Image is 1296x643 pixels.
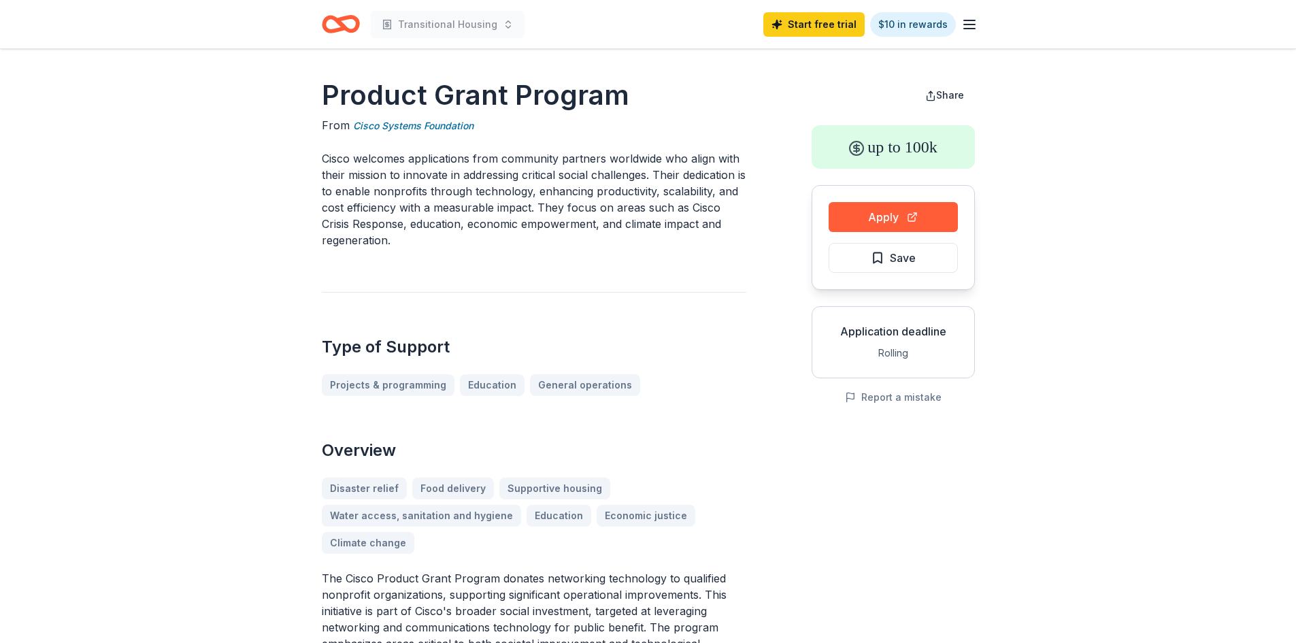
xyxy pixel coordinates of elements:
span: Save [890,249,916,267]
a: Start free trial [763,12,865,37]
h2: Overview [322,440,746,461]
button: Transitional Housing [371,11,525,38]
a: Cisco Systems Foundation [353,118,473,134]
button: Save [829,243,958,273]
div: From [322,117,746,134]
button: Share [914,82,975,109]
button: Report a mistake [845,389,942,406]
a: Projects & programming [322,374,454,396]
a: General operations [530,374,640,396]
a: Education [460,374,525,396]
span: Transitional Housing [398,16,497,33]
div: up to 100k [812,125,975,169]
h1: Product Grant Program [322,76,746,114]
p: Cisco welcomes applications from community partners worldwide who align with their mission to inn... [322,150,746,248]
a: $10 in rewards [870,12,956,37]
div: Rolling [823,345,963,361]
h2: Type of Support [322,336,746,358]
div: Application deadline [823,323,963,340]
span: Share [936,89,964,101]
button: Apply [829,202,958,232]
a: Home [322,8,360,40]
